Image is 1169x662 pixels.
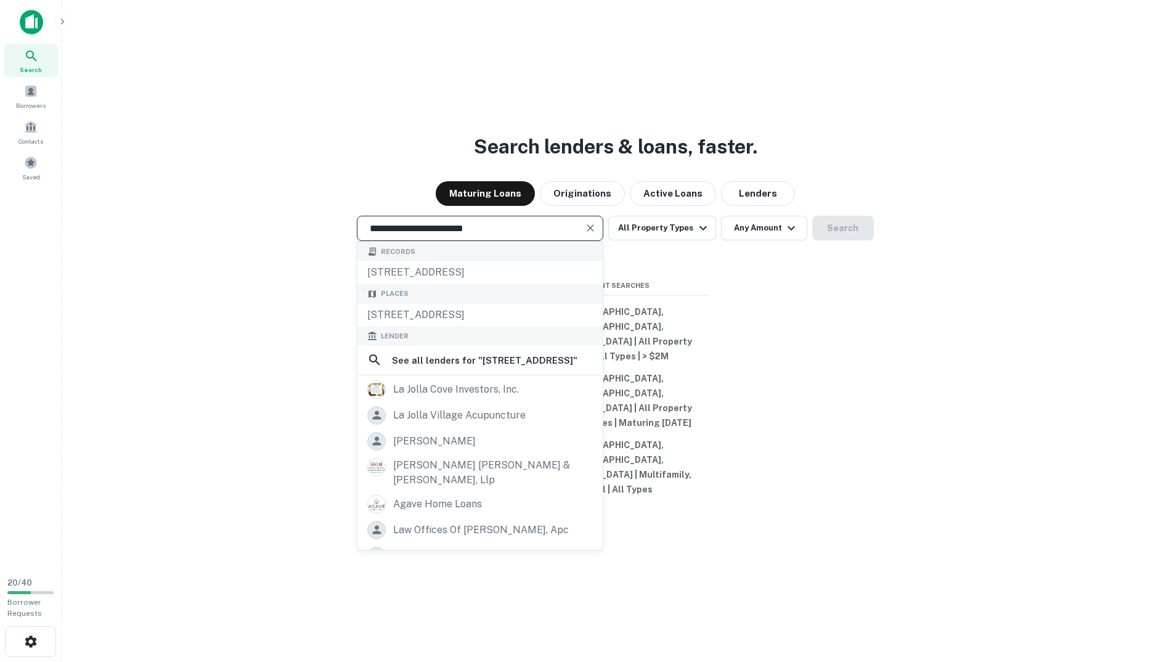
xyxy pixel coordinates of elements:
[381,331,409,341] span: Lender
[436,181,535,206] button: Maturing Loans
[474,132,757,161] h3: Search lenders & loans, faster.
[7,598,42,618] span: Borrower Requests
[608,216,715,240] button: All Property Types
[4,115,58,149] a: Contacts
[523,367,708,434] button: [GEOGRAPHIC_DATA], [GEOGRAPHIC_DATA], [GEOGRAPHIC_DATA] | All Property Types | All Types | Maturi...
[381,247,415,257] span: Records
[357,261,603,284] div: [STREET_ADDRESS]
[393,521,569,539] div: law offices of [PERSON_NAME], apc
[393,495,482,513] div: agave home loans
[18,136,43,146] span: Contacts
[523,434,708,501] button: [GEOGRAPHIC_DATA], [GEOGRAPHIC_DATA], [GEOGRAPHIC_DATA] | Multifamily, Retail | All Types
[357,428,603,454] a: [PERSON_NAME]
[393,547,492,565] div: [PERSON_NAME] inc
[630,181,716,206] button: Active Loans
[368,496,385,513] img: picture
[7,578,32,587] span: 20 / 40
[357,377,603,403] a: la jolla cove investors, inc.
[4,44,58,77] a: Search
[22,172,40,182] span: Saved
[393,458,593,488] div: [PERSON_NAME] [PERSON_NAME] & [PERSON_NAME], llp
[4,80,58,113] a: Borrowers
[393,432,476,451] div: [PERSON_NAME]
[523,280,708,291] span: Recent Searches
[1107,563,1169,623] iframe: Chat Widget
[368,381,385,398] img: picture
[721,216,807,240] button: Any Amount
[16,100,46,110] span: Borrowers
[20,10,43,35] img: capitalize-icon.png
[540,181,625,206] button: Originations
[393,380,519,399] div: la jolla cove investors, inc.
[357,403,603,428] a: la jolla village acupuncture
[393,406,526,425] div: la jolla village acupuncture
[392,353,577,368] h6: See all lenders for " [STREET_ADDRESS] "
[582,219,599,237] button: Clear
[357,454,603,491] a: [PERSON_NAME] [PERSON_NAME] & [PERSON_NAME], llp
[381,288,409,299] span: Places
[357,304,603,326] div: [STREET_ADDRESS]
[523,301,708,367] button: [GEOGRAPHIC_DATA], [GEOGRAPHIC_DATA], [GEOGRAPHIC_DATA] | All Property Types | All Types | > $2M
[368,459,385,476] img: picture
[357,517,603,543] a: law offices of [PERSON_NAME], apc
[4,151,58,184] a: Saved
[20,65,42,75] span: Search
[721,181,795,206] button: Lenders
[357,491,603,517] a: agave home loans
[357,543,603,569] a: [PERSON_NAME] inc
